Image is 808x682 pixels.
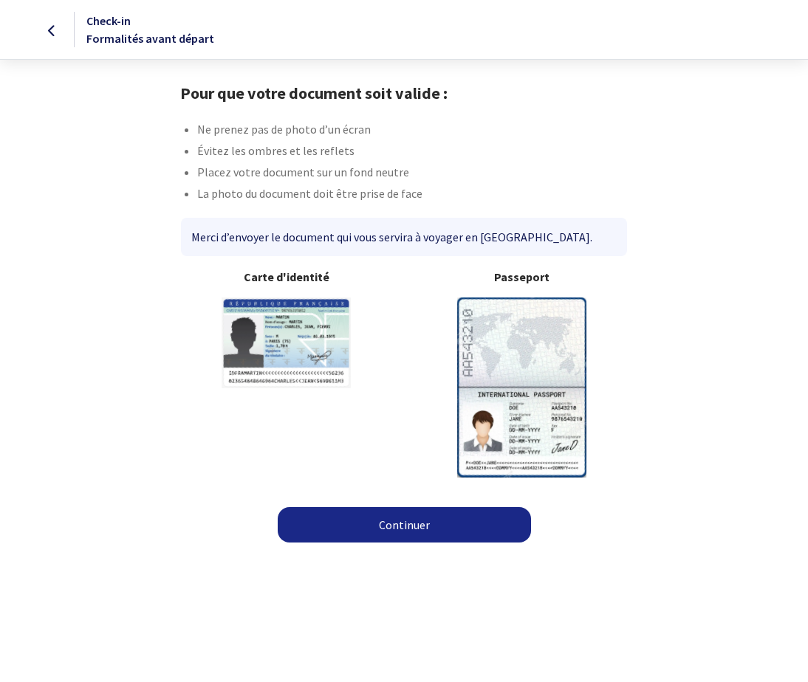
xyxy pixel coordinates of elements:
[197,120,628,142] li: Ne prenez pas de photo d’un écran
[457,297,586,477] img: illuPasseport.svg
[181,218,627,256] div: Merci d’envoyer le document qui vous servira à voyager en [GEOGRAPHIC_DATA].
[86,13,214,46] span: Check-in Formalités avant départ
[222,297,351,388] img: illuCNI.svg
[180,83,628,103] h1: Pour que votre document soit valide :
[181,268,392,286] b: Carte d'identité
[197,163,628,185] li: Placez votre document sur un fond neutre
[197,185,628,206] li: La photo du document doit être prise de face
[197,142,628,163] li: Évitez les ombres et les reflets
[416,268,627,286] b: Passeport
[278,507,531,542] a: Continuer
